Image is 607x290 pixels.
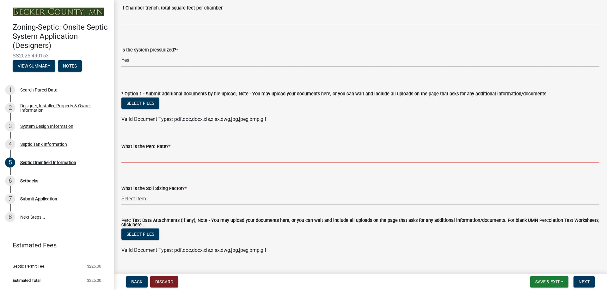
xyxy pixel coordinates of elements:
[5,103,15,113] div: 2
[126,276,148,287] button: Back
[20,124,73,128] div: System Design Information
[20,88,58,92] div: Search Parcel Data
[121,218,599,228] label: Perc Test Data Attachments (if any), Note - You may upload your documents here, or you can wait a...
[20,197,57,201] div: Submit Application
[131,279,143,284] span: Back
[87,278,101,282] span: $225.00
[5,194,15,204] div: 7
[20,179,38,183] div: Setbacks
[20,104,104,112] div: Designer, Installer, Property & Owner Information
[5,121,15,131] div: 3
[5,212,15,222] div: 8
[121,145,170,149] label: What is the Perc Rate?
[5,139,15,149] div: 4
[13,64,55,69] wm-modal-confirm: Summary
[573,276,595,287] button: Next
[13,264,44,268] span: Septic Permit Fee
[121,186,187,191] label: What is the Soil Sizing Factor?
[530,276,568,287] button: Save & Exit
[121,92,548,96] label: * Option 1 - Submit additional documents by file upload:, Note - You may upload your documents he...
[5,176,15,186] div: 6
[13,53,101,59] span: SS2025-490153
[13,8,104,16] img: Becker County, Minnesota
[87,264,101,268] span: $225.00
[20,142,67,146] div: Septic Tank Information
[5,157,15,168] div: 5
[121,247,267,253] span: Valid Document Types: pdf,doc,docx,xls,xlsx,dwg,jpg,jpeg,bmp,gif
[121,98,159,109] button: Select files
[121,228,159,240] button: Select files
[58,64,82,69] wm-modal-confirm: Notes
[20,160,76,165] div: Septic Drainfield Information
[58,60,82,72] button: Notes
[121,116,267,122] span: Valid Document Types: pdf,doc,docx,xls,xlsx,dwg,jpg,jpeg,bmp,gif
[150,276,178,287] button: Discard
[5,85,15,95] div: 1
[5,239,104,252] a: Estimated Fees
[579,279,590,284] span: Next
[13,23,109,50] h4: Zoning-Septic: Onsite Septic System Application (Designers)
[13,278,40,282] span: Estimated Total
[121,6,223,10] label: If Chamber trench, total square feet per chamber
[121,48,178,52] label: Is the system pressurized?
[13,60,55,72] button: View Summary
[535,279,560,284] span: Save & Exit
